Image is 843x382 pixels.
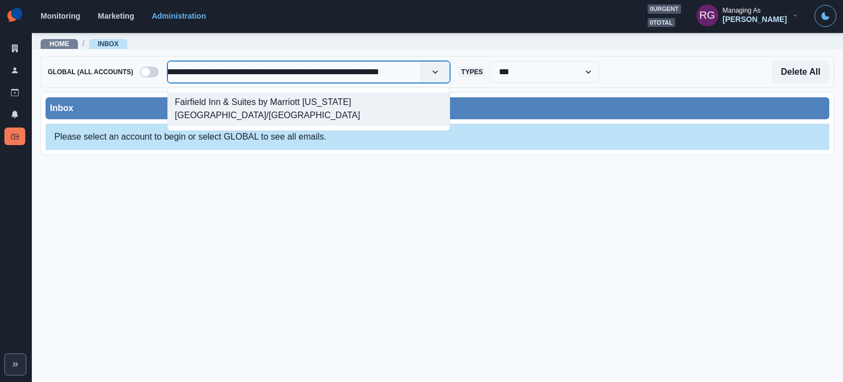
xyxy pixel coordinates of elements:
span: 0 total [648,18,675,27]
a: Inbox [98,40,119,48]
span: Types [459,67,485,77]
span: 0 urgent [648,4,681,14]
div: Russel Gabiosa [699,2,715,29]
a: Home [49,40,69,48]
button: Toggle Mode [814,5,836,27]
button: Expand [4,353,26,375]
div: Managing As [723,7,761,14]
a: Clients [4,40,25,57]
nav: breadcrumb [41,38,127,49]
a: Marketing [98,12,134,20]
a: Notifications [4,106,25,123]
div: [PERSON_NAME] [723,15,787,24]
span: / [82,38,85,49]
a: Users [4,62,25,79]
div: Please select an account to begin or select GLOBAL to see all emails. [46,124,829,150]
span: Global (All Accounts) [46,67,136,77]
div: Fairfield Inn & Suites by Marriott [US_STATE][GEOGRAPHIC_DATA]/[GEOGRAPHIC_DATA] [168,92,450,126]
a: Administration [151,12,206,20]
a: Inbox [4,128,25,145]
a: Monitoring [41,12,80,20]
button: Managing As[PERSON_NAME] [688,4,808,26]
button: Delete All [772,61,829,83]
div: Inbox [50,102,825,115]
a: Draft Posts [4,84,25,101]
